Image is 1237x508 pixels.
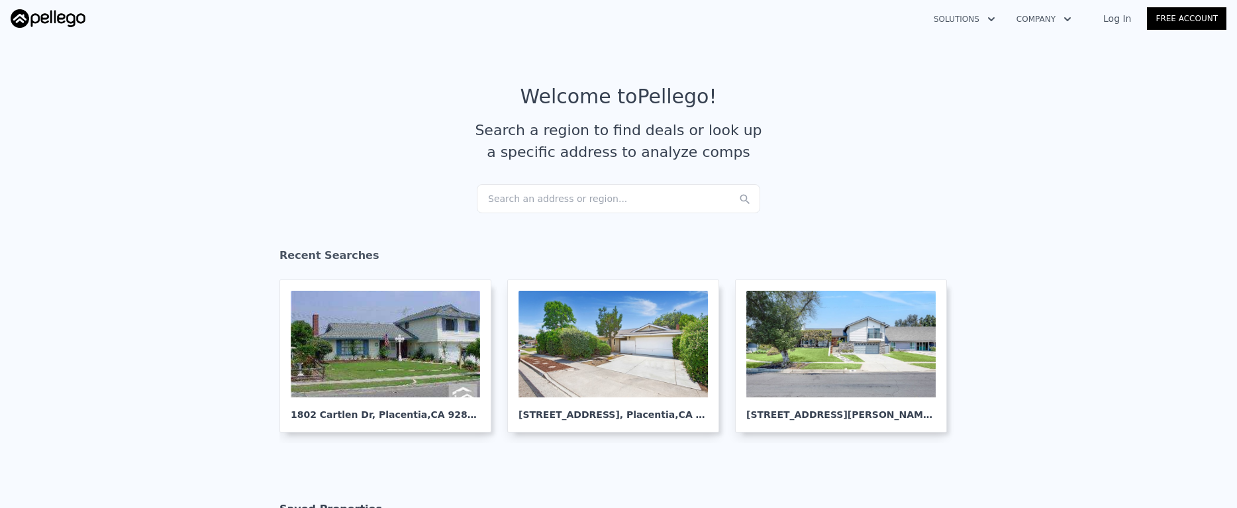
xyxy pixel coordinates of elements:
[11,9,85,28] img: Pellego
[923,7,1006,31] button: Solutions
[279,279,502,432] a: 1802 Cartlen Dr, Placentia,CA 92870
[477,184,760,213] div: Search an address or region...
[675,409,728,420] span: , CA 92870
[1006,7,1082,31] button: Company
[279,237,958,279] div: Recent Searches
[427,409,480,420] span: , CA 92870
[735,279,958,432] a: [STREET_ADDRESS][PERSON_NAME], Placentia
[1147,7,1226,30] a: Free Account
[470,119,767,163] div: Search a region to find deals or look up a specific address to analyze comps
[520,85,717,109] div: Welcome to Pellego !
[1087,12,1147,25] a: Log In
[746,397,936,421] div: [STREET_ADDRESS][PERSON_NAME] , Placentia
[519,397,708,421] div: [STREET_ADDRESS] , Placentia
[291,397,480,421] div: 1802 Cartlen Dr , Placentia
[507,279,730,432] a: [STREET_ADDRESS], Placentia,CA 92870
